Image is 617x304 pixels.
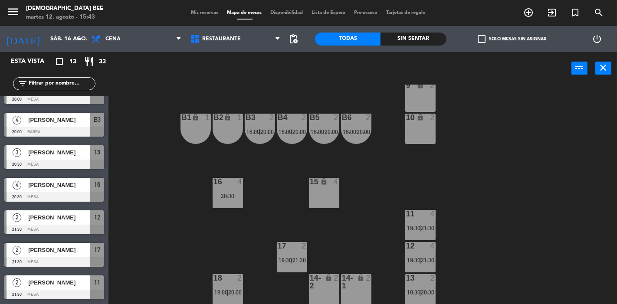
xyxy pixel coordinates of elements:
i: lock [320,178,328,185]
button: close [595,62,611,75]
span: 19:30 [407,225,420,232]
div: martes 12. agosto - 15:43 [26,13,103,22]
div: 13 [406,274,407,282]
span: 20:00 [293,128,306,135]
span: Mis reservas [187,10,223,15]
span: Pre-acceso [350,10,382,15]
input: Filtrar por nombre... [28,79,95,88]
span: Disponibilidad [266,10,308,15]
i: exit_to_app [547,7,557,18]
span: 4 [13,181,21,190]
span: 18:30 [407,289,420,296]
div: 4 [430,242,435,250]
div: 11 [406,210,407,218]
i: lock [417,114,424,121]
span: 20:00 [261,128,274,135]
button: power_input [571,62,587,75]
span: | [420,289,421,296]
span: | [227,289,229,296]
i: lock [357,274,364,281]
span: [PERSON_NAME] [28,148,90,157]
div: 12 [406,242,407,250]
span: 2 [13,278,21,287]
span: Mapa de mesas [223,10,266,15]
span: 19:30 [279,257,292,264]
div: 2 [366,114,371,121]
span: Tarjetas de regalo [382,10,430,15]
div: Todas [315,33,381,46]
div: 2 [302,242,307,250]
i: close [598,62,609,73]
div: 1 [237,114,243,121]
div: 2 [237,274,243,282]
span: 16 [94,180,100,190]
span: 20:00 [357,128,371,135]
span: [PERSON_NAME] [28,278,90,287]
i: lock [224,114,231,121]
i: lock [417,82,424,89]
i: menu [7,5,20,18]
div: 2 [430,274,435,282]
span: 2 [13,213,21,222]
span: 13 [69,57,76,67]
span: 18:00 [311,128,324,135]
span: 18:00 [343,128,356,135]
div: 2 [269,114,275,121]
span: 17 [94,245,100,255]
span: 18:00 [246,128,260,135]
i: filter_list [17,78,28,89]
div: 20:30 [213,193,243,199]
span: Lista de Espera [308,10,350,15]
div: 1 [205,114,210,121]
i: add_circle_outline [523,7,534,18]
span: 12 [94,212,100,222]
span: 18:00 [214,289,228,296]
span: [PERSON_NAME] [28,180,90,190]
div: Sin sentar [381,33,446,46]
span: 21:30 [293,257,306,264]
div: 2 [430,82,435,89]
span: [PERSON_NAME] [28,115,90,124]
div: 10 [406,114,407,121]
span: | [291,128,293,135]
span: 3 [13,148,21,157]
span: 33 [99,57,106,67]
span: | [323,128,325,135]
div: 9 [406,82,407,89]
span: | [420,257,421,264]
i: power_input [574,62,585,73]
span: 4 [13,116,21,124]
div: 4 [430,210,435,218]
span: Restaurante [202,36,241,42]
i: lock [325,274,332,281]
span: | [355,128,357,135]
div: 2 [334,114,339,121]
span: B3 [94,114,101,125]
span: 21:30 [421,257,435,264]
i: power_settings_new [592,34,603,44]
span: pending_actions [288,34,299,44]
span: check_box_outline_blank [478,35,486,43]
span: 19:30 [407,257,420,264]
span: 18:00 [279,128,292,135]
div: 4 [237,178,243,186]
span: 20:00 [325,128,338,135]
button: menu [7,5,20,21]
span: [PERSON_NAME] [28,245,90,255]
span: Cena [105,36,121,42]
span: [PERSON_NAME] [28,213,90,222]
i: arrow_drop_down [74,34,85,44]
i: restaurant [84,56,94,67]
span: | [291,257,293,264]
span: 11 [94,277,100,288]
span: 2 [13,246,21,255]
span: 21:30 [421,225,435,232]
